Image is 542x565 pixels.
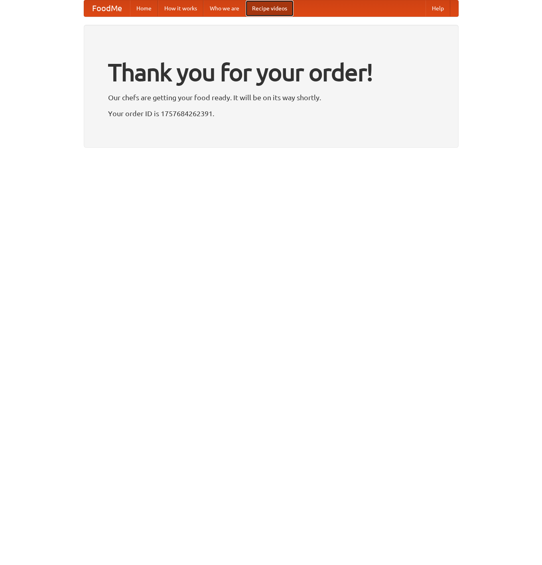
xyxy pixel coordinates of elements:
[108,107,434,119] p: Your order ID is 1757684262391.
[130,0,158,16] a: Home
[84,0,130,16] a: FoodMe
[108,53,434,91] h1: Thank you for your order!
[203,0,246,16] a: Who we are
[246,0,294,16] a: Recipe videos
[108,91,434,103] p: Our chefs are getting your food ready. It will be on its way shortly.
[426,0,450,16] a: Help
[158,0,203,16] a: How it works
